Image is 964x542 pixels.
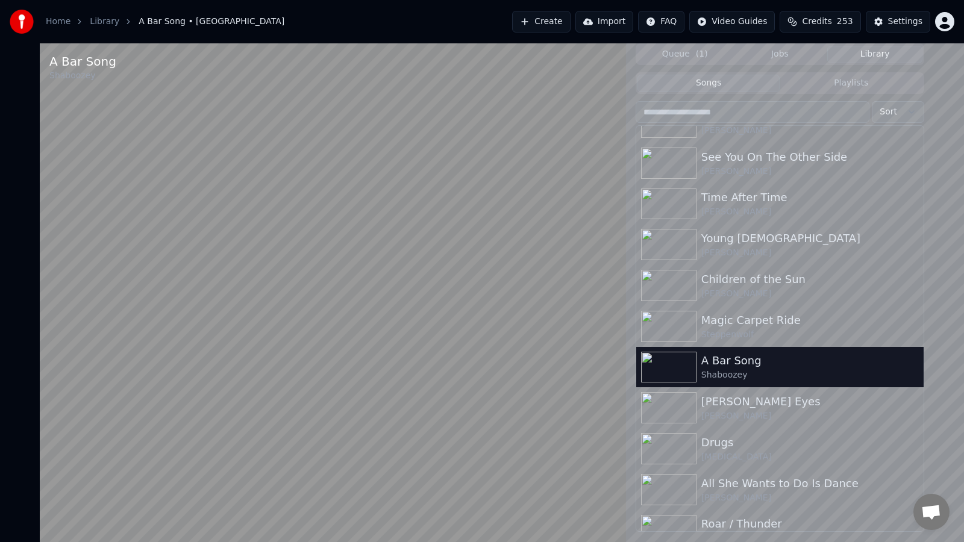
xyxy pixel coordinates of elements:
[701,475,919,492] div: All She Wants to Do Is Dance
[701,434,919,451] div: Drugs
[637,75,780,92] button: Songs
[696,48,708,60] span: ( 1 )
[701,369,919,381] div: Shaboozey
[701,329,919,341] div: Steppenwolf
[638,11,684,33] button: FAQ
[880,106,897,118] span: Sort
[733,46,828,63] button: Jobs
[46,16,70,28] a: Home
[701,393,919,410] div: [PERSON_NAME] Eyes
[701,230,919,247] div: Young [DEMOGRAPHIC_DATA]
[701,288,919,300] div: [PERSON_NAME]
[701,312,919,329] div: Magic Carpet Ride
[701,206,919,218] div: [PERSON_NAME]
[701,149,919,166] div: See You On The Other Side
[46,16,284,28] nav: breadcrumb
[701,410,919,422] div: [PERSON_NAME]
[701,166,919,178] div: [PERSON_NAME]
[701,516,919,532] div: Roar / Thunder
[802,16,831,28] span: Credits
[10,10,34,34] img: youka
[888,16,922,28] div: Settings
[780,11,860,33] button: Credits253
[866,11,930,33] button: Settings
[701,352,919,369] div: A Bar Song
[637,46,733,63] button: Queue
[701,271,919,288] div: Children of the Sun
[780,75,922,92] button: Playlists
[701,451,919,463] div: [MEDICAL_DATA]
[701,492,919,504] div: [PERSON_NAME]
[701,189,919,206] div: Time After Time
[90,16,119,28] a: Library
[512,11,571,33] button: Create
[913,494,950,530] a: Open chat
[575,11,633,33] button: Import
[139,16,284,28] span: A Bar Song • [GEOGRAPHIC_DATA]
[837,16,853,28] span: 253
[689,11,775,33] button: Video Guides
[49,70,116,82] div: Shaboozey
[827,46,922,63] button: Library
[701,247,919,259] div: [PERSON_NAME]
[49,53,116,70] div: A Bar Song
[701,125,919,137] div: [PERSON_NAME]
